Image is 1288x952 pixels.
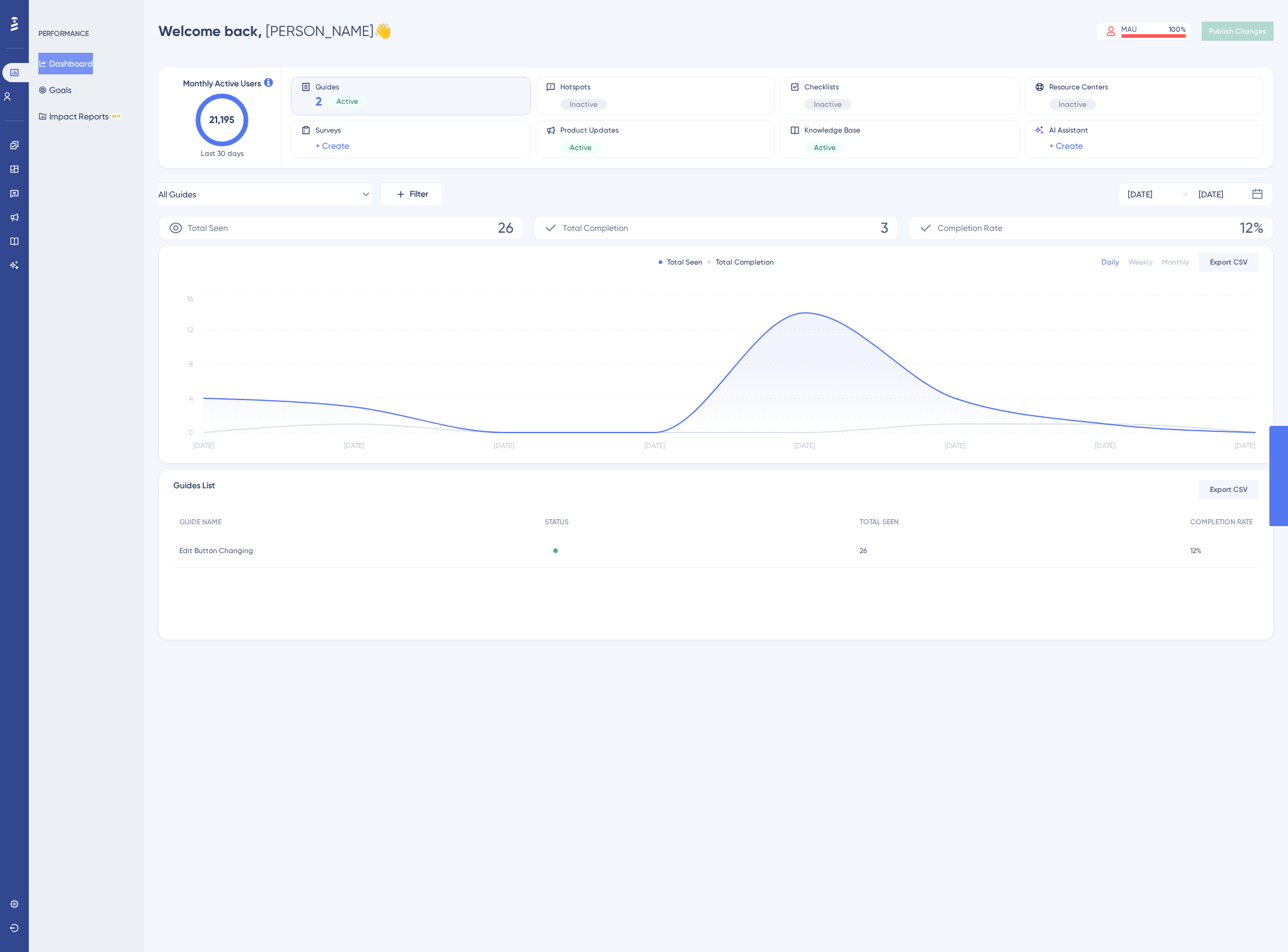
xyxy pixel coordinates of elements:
div: PERFORMANCE [38,29,89,38]
span: 2 [316,93,322,110]
span: Active [337,97,358,106]
span: Export CSV [1210,485,1248,494]
span: 12% [1190,546,1202,555]
span: Export CSV [1210,257,1248,267]
a: + Create [316,139,349,153]
div: [DATE] [1199,187,1223,202]
a: + Create [1049,139,1083,153]
tspan: [DATE] [945,442,965,450]
span: Guides List [173,479,215,500]
button: Publish Changes [1202,22,1274,41]
span: Completion Rate [938,221,1002,235]
button: Impact ReportsBETA [38,106,122,127]
span: Active [570,143,592,152]
button: Filter [382,182,442,206]
span: Inactive [570,100,598,109]
tspan: 16 [187,295,193,303]
span: Checklists [804,82,851,92]
tspan: 8 [189,360,193,368]
span: Total Completion [563,221,628,235]
span: Last 30 days [201,149,244,158]
tspan: [DATE] [344,442,364,450]
text: 21,195 [209,114,235,125]
tspan: 4 [189,394,193,403]
div: Monthly [1162,257,1189,267]
span: 12% [1240,218,1263,238]
span: Hotspots [560,82,607,92]
span: 3 [881,218,888,238]
span: Publish Changes [1209,26,1266,36]
span: Total Seen [188,221,228,235]
div: [PERSON_NAME] 👋 [158,22,392,41]
div: Weekly [1128,257,1152,267]
span: Surveys [316,125,349,135]
tspan: [DATE] [494,442,514,450]
div: 100 % [1169,25,1186,34]
tspan: [DATE] [794,442,815,450]
tspan: [DATE] [193,442,214,450]
span: Inactive [1059,100,1086,109]
tspan: [DATE] [1235,442,1255,450]
span: Edit Button Changing [179,546,253,555]
span: Active [814,143,836,152]
span: TOTAL SEEN [860,517,899,527]
span: Filter [410,187,428,202]
span: 26 [498,218,514,238]
div: MAU [1121,25,1137,34]
button: Export CSV [1199,253,1259,272]
span: COMPLETION RATE [1190,517,1253,527]
span: Resource Centers [1049,82,1108,92]
tspan: 12 [187,326,193,334]
span: STATUS [545,517,569,527]
div: [DATE] [1128,187,1152,202]
div: Total Completion [707,257,774,267]
iframe: UserGuiding AI Assistant Launcher [1238,905,1274,941]
button: Goals [38,79,71,101]
span: Welcome back, [158,22,262,40]
button: Export CSV [1199,480,1259,499]
tspan: 0 [188,428,193,437]
span: Knowledge Base [804,125,860,135]
span: 26 [860,546,867,555]
tspan: [DATE] [644,442,665,450]
div: Daily [1101,257,1119,267]
span: GUIDE NAME [179,517,221,527]
button: Dashboard [38,53,93,74]
tspan: [DATE] [1095,442,1115,450]
div: Total Seen [659,257,702,267]
button: All Guides [158,182,372,206]
span: AI Assistant [1049,125,1088,135]
span: Product Updates [560,125,619,135]
span: Inactive [814,100,842,109]
span: Monthly Active Users [183,77,261,91]
span: All Guides [158,187,196,202]
span: Guides [316,82,368,91]
div: BETA [111,113,122,119]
